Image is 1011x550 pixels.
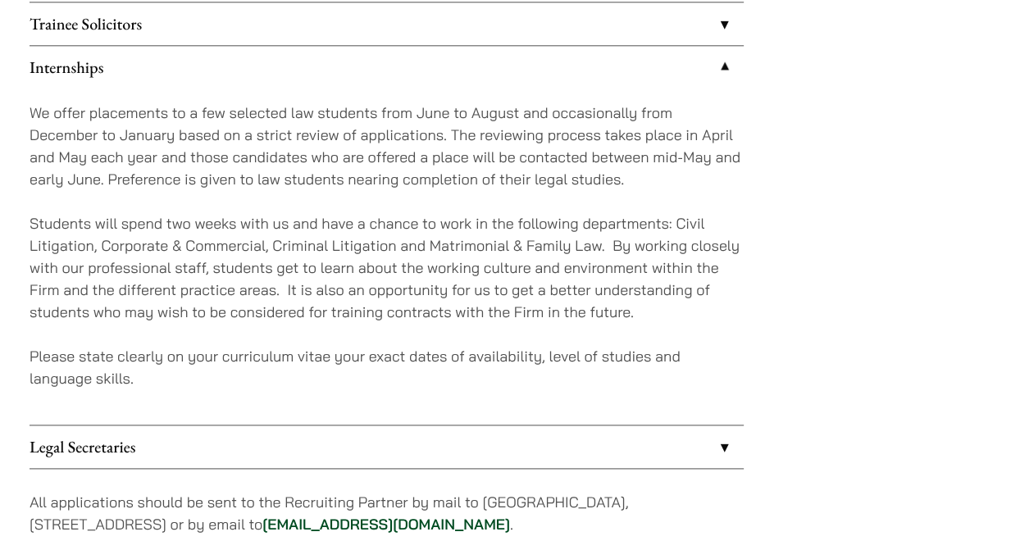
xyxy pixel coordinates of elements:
p: We offer placements to a few selected law students from June to August and occasionally from Dece... [30,102,744,190]
div: Internships [30,89,744,425]
p: Students will spend two weeks with us and have a chance to work in the following departments: Civ... [30,212,744,323]
a: Legal Secretaries [30,425,744,468]
p: Please state clearly on your curriculum vitae your exact dates of availability, level of studies ... [30,345,744,389]
a: Internships [30,46,744,89]
p: All applications should be sent to the Recruiting Partner by mail to [GEOGRAPHIC_DATA], [STREET_A... [30,491,744,535]
a: [EMAIL_ADDRESS][DOMAIN_NAME] [262,515,510,534]
a: Trainee Solicitors [30,2,744,45]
